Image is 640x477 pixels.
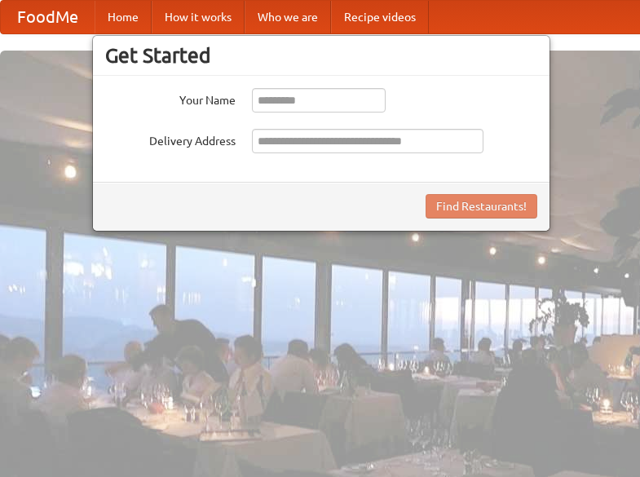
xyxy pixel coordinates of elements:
[105,88,236,108] label: Your Name
[1,1,95,33] a: FoodMe
[105,129,236,149] label: Delivery Address
[105,43,537,68] h3: Get Started
[245,1,331,33] a: Who we are
[426,194,537,219] button: Find Restaurants!
[152,1,245,33] a: How it works
[331,1,429,33] a: Recipe videos
[95,1,152,33] a: Home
